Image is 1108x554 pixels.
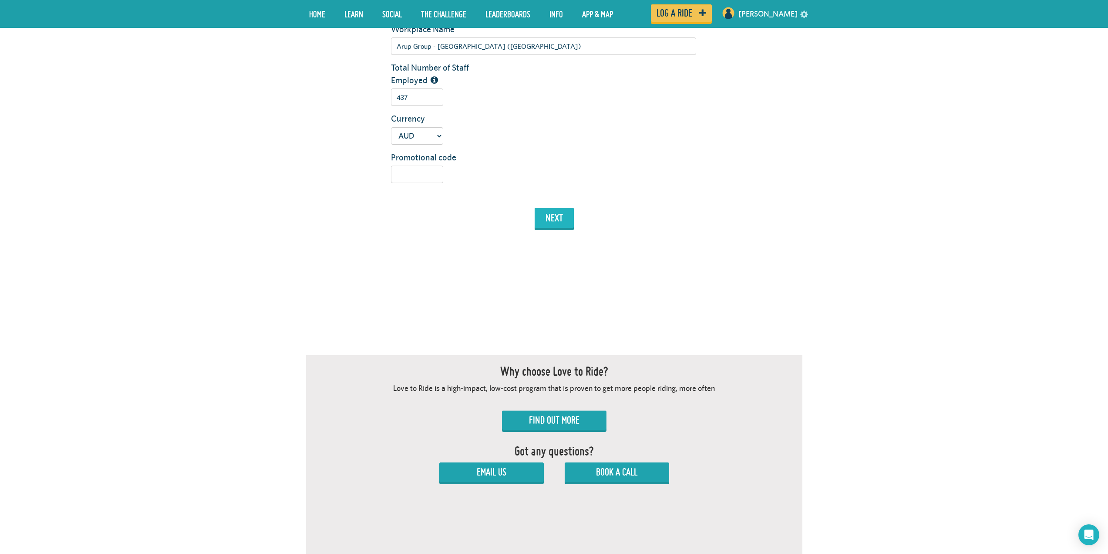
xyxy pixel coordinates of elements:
[721,6,735,20] img: User profile image
[651,4,712,22] a: Log a ride
[738,3,798,24] a: [PERSON_NAME]
[500,364,608,378] h2: Why choose Love to Ride?
[543,3,569,25] a: Info
[800,10,808,18] a: settings drop down toggle
[657,9,692,17] span: Log a ride
[338,3,370,25] a: LEARN
[515,444,594,458] h2: Got any questions?
[393,383,715,394] p: Love to Ride is a high-impact, low-cost program that is proven to get more people riding, more often
[414,3,473,25] a: The Challenge
[479,3,537,25] a: Leaderboards
[384,23,491,36] label: Workplace Name
[376,3,408,25] a: Social
[439,462,544,482] a: Email Us
[431,76,438,85] i: The total number of people employed by this organization/workplace, including part time staff.
[384,112,491,125] label: Currency
[535,208,574,228] button: next
[576,3,620,25] a: App & Map
[303,3,332,25] a: Home
[1078,524,1099,545] div: Open Intercom Messenger
[384,61,491,86] label: Total Number of Staff Employed
[502,411,606,430] a: Find Out More
[565,462,669,482] a: Book a Call
[384,151,491,164] label: Promotional code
